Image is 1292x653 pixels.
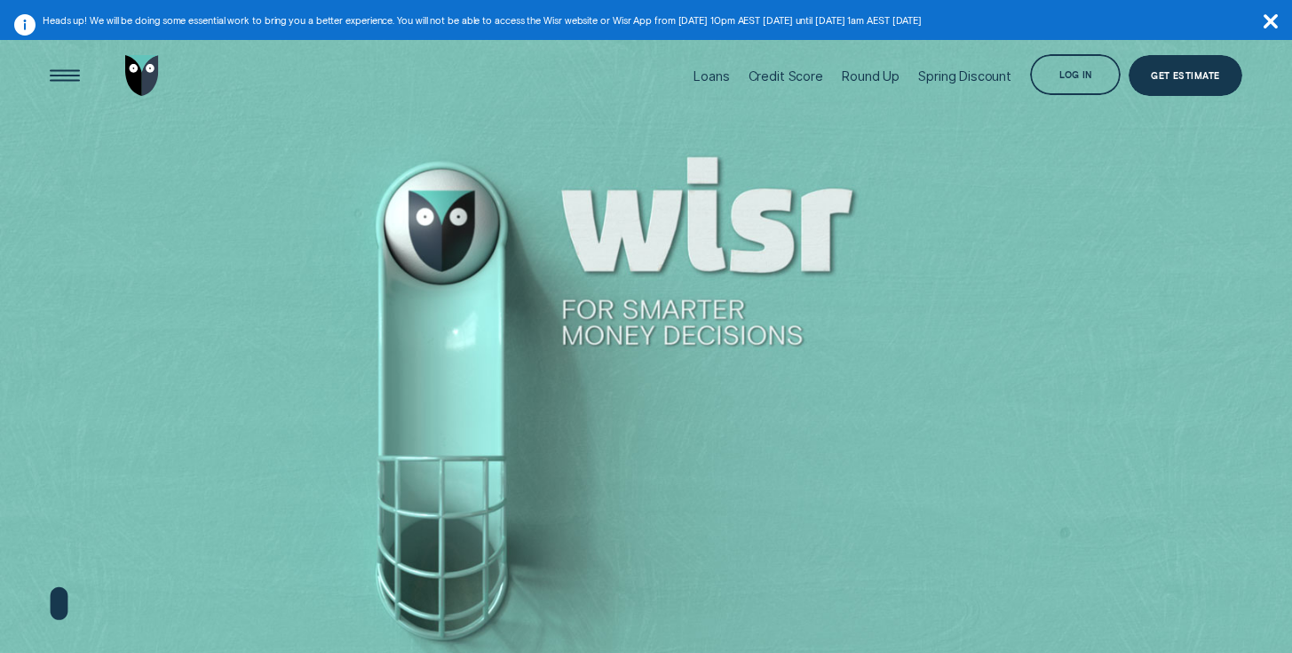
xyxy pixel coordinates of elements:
a: Get Estimate [1129,55,1242,96]
button: Open Menu [44,55,85,96]
a: Spring Discount [918,30,1011,121]
a: Credit Score [749,30,823,121]
div: Round Up [842,68,900,84]
div: Credit Score [749,68,823,84]
div: Spring Discount [918,68,1011,84]
img: Wisr [125,55,159,96]
a: Go to home page [122,30,162,121]
div: Loans [694,68,729,84]
a: Loans [694,30,729,121]
button: Log in [1030,54,1121,95]
a: Round Up [842,30,900,121]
